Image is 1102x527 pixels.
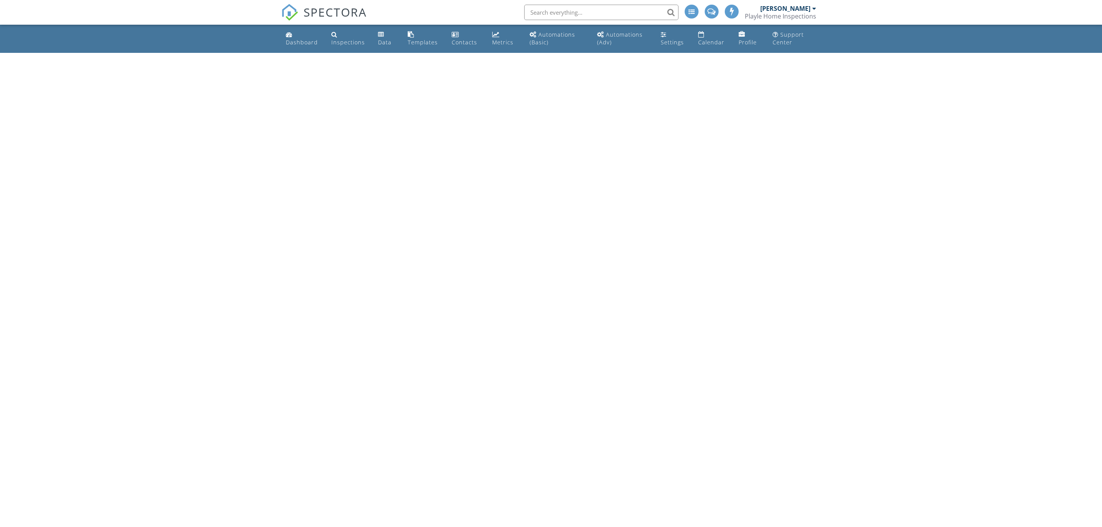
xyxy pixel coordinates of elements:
[489,28,520,50] a: Metrics
[492,39,513,46] div: Metrics
[661,39,684,46] div: Settings
[524,5,678,20] input: Search everything...
[736,28,763,50] a: Company Profile
[770,28,819,50] a: Support Center
[745,12,816,20] div: Playle Home Inspections
[375,28,398,50] a: Data
[405,28,442,50] a: Templates
[773,31,804,46] div: Support Center
[449,28,483,50] a: Contacts
[281,4,298,21] img: The Best Home Inspection Software - Spectora
[283,28,322,50] a: Dashboard
[331,39,365,46] div: Inspections
[452,39,477,46] div: Contacts
[658,28,689,50] a: Settings
[408,39,438,46] div: Templates
[328,28,369,50] a: Inspections
[530,31,575,46] div: Automations (Basic)
[286,39,318,46] div: Dashboard
[698,39,724,46] div: Calendar
[695,28,729,50] a: Calendar
[760,5,810,12] div: [PERSON_NAME]
[597,31,643,46] div: Automations (Adv)
[281,10,367,27] a: SPECTORA
[739,39,757,46] div: Profile
[378,39,392,46] div: Data
[527,28,588,50] a: Automations (Basic)
[304,4,367,20] span: SPECTORA
[594,28,652,50] a: Automations (Advanced)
